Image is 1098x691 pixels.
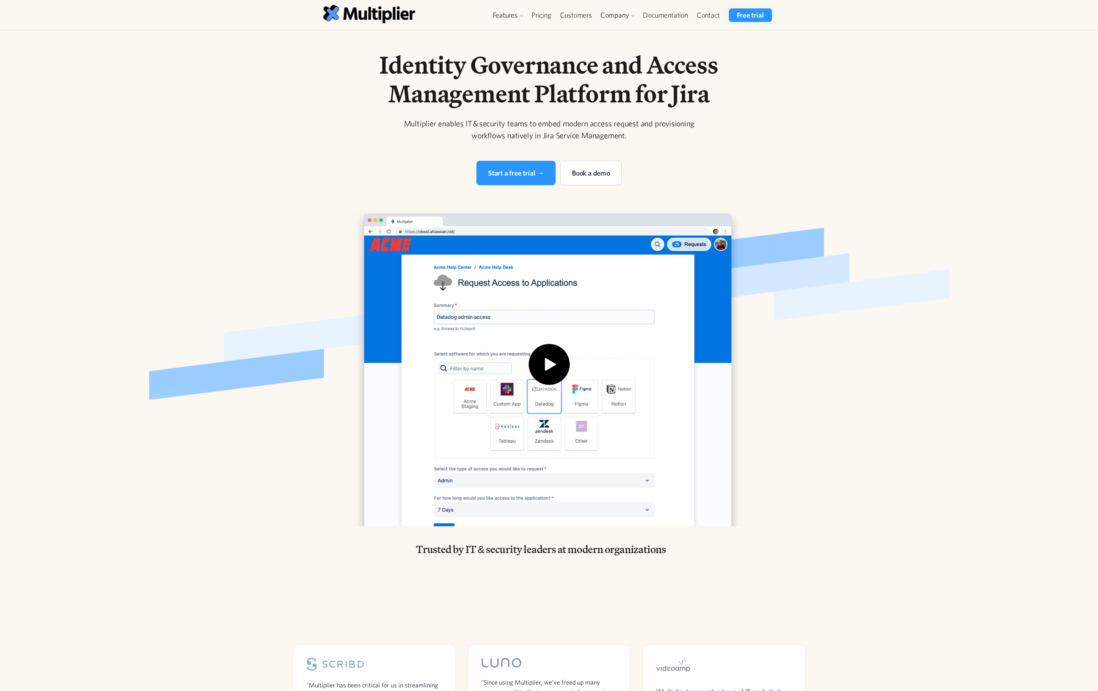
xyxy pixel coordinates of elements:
[638,8,692,22] a: Documentation
[344,50,754,108] h1: Identity Governance and Access Management Platform for Jira
[556,8,596,22] a: Customers
[729,8,772,22] a: Free trial
[692,8,724,22] a: Contact
[493,10,518,20] div: Features
[489,8,527,22] div: Features
[341,213,757,526] a: open lightbox
[560,161,622,185] a: Book a demo
[488,168,544,178] div: Start a free trial →
[396,118,703,142] div: Multiplier enables IT & security teams to embed modern access request and provisioning workflows ...
[524,344,575,395] img: Play icon
[476,161,556,185] a: Start a free trial →
[600,10,629,20] div: Company
[596,8,639,22] div: Company
[572,168,610,178] div: Book a demo
[527,8,556,22] a: Pricing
